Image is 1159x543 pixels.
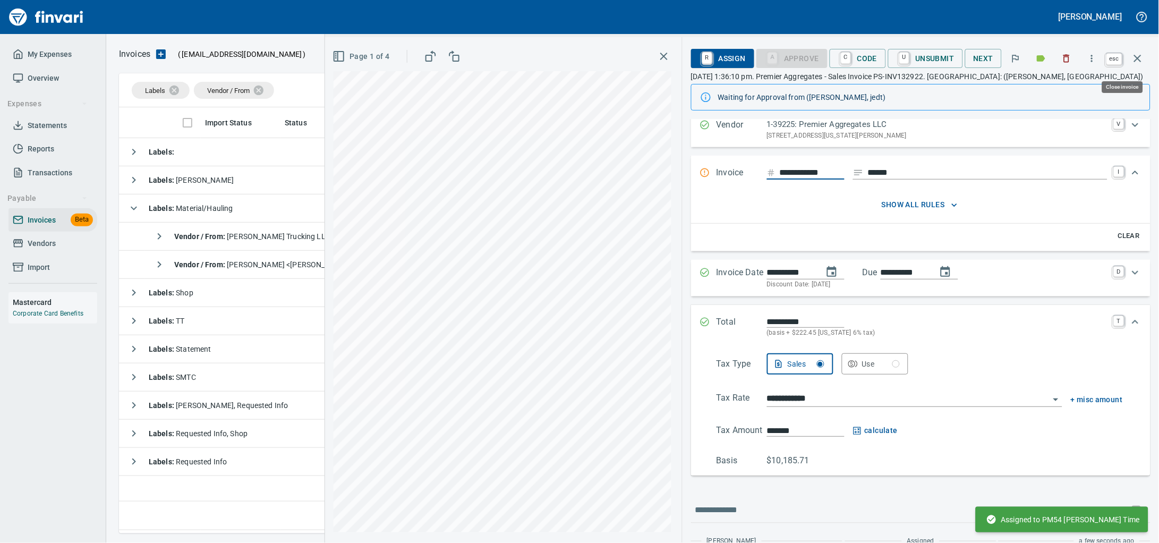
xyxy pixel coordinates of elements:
[691,156,1151,191] div: Expand
[691,71,1151,82] p: [DATE] 1:36:10 pm. Premier Aggregates - Sales Invoice PS-INV132922. [GEOGRAPHIC_DATA]: ([PERSON_N...
[145,87,165,95] span: Labels
[205,116,252,129] span: Import Status
[7,192,88,205] span: Payable
[842,353,908,375] button: Use
[132,82,190,99] div: Labels
[174,260,472,269] span: [PERSON_NAME] <[PERSON_NAME][EMAIL_ADDRESS][DOMAIN_NAME]>
[28,119,67,132] span: Statements
[149,289,193,297] span: Shop
[700,49,746,67] span: Assign
[717,358,767,375] p: Tax Type
[717,166,767,180] p: Invoice
[838,49,877,67] span: Code
[1125,497,1151,523] span: This records your message into the invoice and notifies anyone mentioned
[933,259,958,285] button: change due date
[841,52,851,64] a: C
[149,204,233,213] span: Material/Hauling
[207,87,250,95] span: Vendor / From
[71,214,93,226] span: Beta
[1055,47,1078,70] button: Discard
[1114,266,1124,277] a: D
[335,50,389,63] span: Page 1 of 4
[717,266,767,290] p: Invoice Date
[1049,392,1063,407] button: Open
[13,310,83,317] a: Corporate Card Benefits
[8,208,97,232] a: InvoicesBeta
[149,289,176,297] strong: Labels :
[1114,316,1124,326] a: T
[717,316,767,338] p: Total
[691,112,1151,147] div: Expand
[8,43,97,66] a: My Expenses
[8,256,97,279] a: Import
[767,279,1107,290] p: Discount Date: [DATE]
[285,116,321,129] span: Status
[1004,47,1027,70] button: Flag
[174,232,227,241] strong: Vendor / From :
[767,454,817,467] p: $10,185.71
[974,52,994,65] span: Next
[1106,53,1122,65] a: esc
[181,49,303,60] span: [EMAIL_ADDRESS][DOMAIN_NAME]
[119,48,150,61] p: Invoices
[3,189,92,208] button: Payable
[1114,118,1124,129] a: V
[691,349,1151,476] div: Expand
[702,52,712,64] a: R
[8,114,97,138] a: Statements
[28,48,72,61] span: My Expenses
[28,166,72,180] span: Transactions
[149,429,248,438] span: Requested Info, Shop
[691,49,754,68] button: RAssign
[717,392,767,407] p: Tax Rate
[149,401,288,410] span: [PERSON_NAME], Requested Info
[717,195,1123,215] button: show all rules
[149,176,234,184] span: [PERSON_NAME]
[767,328,1107,338] p: (basis + $222.45 [US_STATE] 6% tax)
[149,176,176,184] strong: Labels :
[1071,393,1123,406] button: + misc amount
[119,48,150,61] nav: breadcrumb
[691,191,1151,248] div: Expand
[1059,11,1122,22] h5: [PERSON_NAME]
[28,261,50,274] span: Import
[1029,47,1053,70] button: Labels
[28,237,56,250] span: Vendors
[853,167,864,178] svg: Invoice description
[3,94,92,114] button: Expenses
[897,49,955,67] span: Unsubmit
[767,166,775,179] svg: Invoice number
[788,358,824,371] div: Sales
[174,232,366,241] span: [PERSON_NAME] Trucking LLC (1-10247)
[691,260,1151,296] div: Expand
[717,424,767,437] p: Tax Amount
[174,260,227,269] strong: Vendor / From :
[150,48,172,61] button: Upload an Invoice
[149,345,211,353] span: Statement
[8,232,97,256] a: Vendors
[853,424,898,437] button: calculate
[965,49,1002,69] button: Next
[28,142,54,156] span: Reports
[13,296,97,308] h6: Mastercard
[888,49,963,68] button: UUnsubmit
[717,118,767,141] p: Vendor
[194,82,274,99] div: Vendor / From
[7,97,88,111] span: Expenses
[767,353,833,375] button: Sales
[149,457,227,466] span: Requested Info
[830,49,886,68] button: CCode
[1112,228,1146,244] button: Clear
[149,317,185,325] span: TT
[205,116,266,129] span: Import Status
[718,88,1141,107] div: Waiting for Approval from ([PERSON_NAME], jedt)
[149,401,176,410] strong: Labels :
[149,345,176,353] strong: Labels :
[6,4,86,30] img: Finvari
[8,161,97,185] a: Transactions
[8,137,97,161] a: Reports
[986,514,1140,525] span: Assigned to PM54 [PERSON_NAME] Time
